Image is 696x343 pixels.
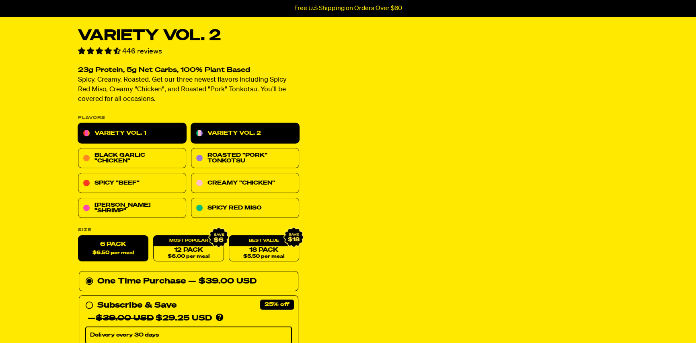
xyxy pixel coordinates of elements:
a: Spicy "Beef" [78,173,186,193]
div: Subscribe & Save [97,299,177,312]
p: Flavors [78,116,299,120]
a: Spicy Red Miso [191,198,299,218]
a: Variety Vol. 2 [191,123,299,144]
del: $39.00 USD [96,314,154,322]
h2: 23g Protein, 5g Net Carbs, 100% Plant Based [78,67,299,74]
h1: Variety Vol. 2 [78,28,299,43]
div: — $39.00 USD [188,275,257,288]
a: Creamy "Chicken" [191,173,299,193]
a: Black Garlic "Chicken" [78,148,186,168]
div: — $29.25 USD [88,312,212,325]
a: 18 Pack$5.50 per meal [228,236,299,262]
a: [PERSON_NAME] "Shrimp" [78,198,186,218]
a: Roasted "Pork" Tonkotsu [191,148,299,168]
label: 6 Pack [78,236,148,262]
a: 12 Pack$6.00 per meal [153,236,224,262]
span: 446 reviews [122,48,162,55]
label: Size [78,228,299,232]
span: $6.50 per meal [92,251,134,256]
span: 4.70 stars [78,48,122,55]
span: $6.00 per meal [167,254,209,259]
span: $5.50 per meal [243,254,284,259]
p: Spicy. Creamy. Roasted. Get our three newest flavors including Spicy Red Miso, Creamy "Chicken", ... [78,76,299,105]
div: One Time Purchase [85,275,292,288]
a: Variety Vol. 1 [78,123,186,144]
